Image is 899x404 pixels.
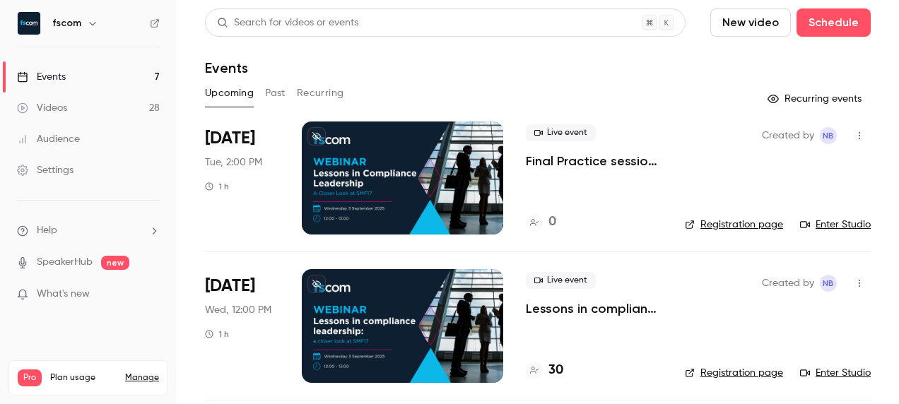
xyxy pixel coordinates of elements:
[205,269,279,382] div: Sep 3 Wed, 12:00 PM (Europe/London)
[205,303,271,317] span: Wed, 12:00 PM
[265,82,286,105] button: Past
[37,255,93,270] a: SpeakerHub
[685,366,783,380] a: Registration page
[823,127,834,144] span: NB
[548,361,563,380] h4: 30
[17,70,66,84] div: Events
[52,16,81,30] h6: fscom
[17,132,80,146] div: Audience
[526,361,563,380] a: 30
[823,275,834,292] span: NB
[820,275,837,292] span: Nicola Bassett
[685,218,783,232] a: Registration page
[18,369,42,386] span: Pro
[797,8,871,37] button: Schedule
[820,127,837,144] span: Nicola Bassett
[217,16,358,30] div: Search for videos or events
[143,288,160,301] iframe: Noticeable Trigger
[761,88,871,110] button: Recurring events
[17,163,74,177] div: Settings
[526,213,556,232] a: 0
[205,121,279,234] div: Sep 2 Tue, 2:00 PM (Europe/London)
[800,218,871,232] a: Enter Studio
[526,153,662,170] a: Final Practice session: Lessons in Compliance Leadership – A Closer Look at SMF17
[205,328,229,340] div: 1 h
[205,127,255,150] span: [DATE]
[205,181,229,192] div: 1 h
[526,272,596,289] span: Live event
[548,213,556,232] h4: 0
[710,8,791,37] button: New video
[762,127,814,144] span: Created by
[37,287,90,302] span: What's new
[526,124,596,141] span: Live event
[526,300,662,317] a: Lessons in compliance leadership: a closer look at SMF17
[37,223,57,238] span: Help
[205,59,248,76] h1: Events
[205,82,254,105] button: Upcoming
[800,366,871,380] a: Enter Studio
[297,82,344,105] button: Recurring
[101,256,129,270] span: new
[17,223,160,238] li: help-dropdown-opener
[18,12,40,35] img: fscom
[205,275,255,297] span: [DATE]
[50,372,117,384] span: Plan usage
[205,155,262,170] span: Tue, 2:00 PM
[125,372,159,384] a: Manage
[762,275,814,292] span: Created by
[17,101,67,115] div: Videos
